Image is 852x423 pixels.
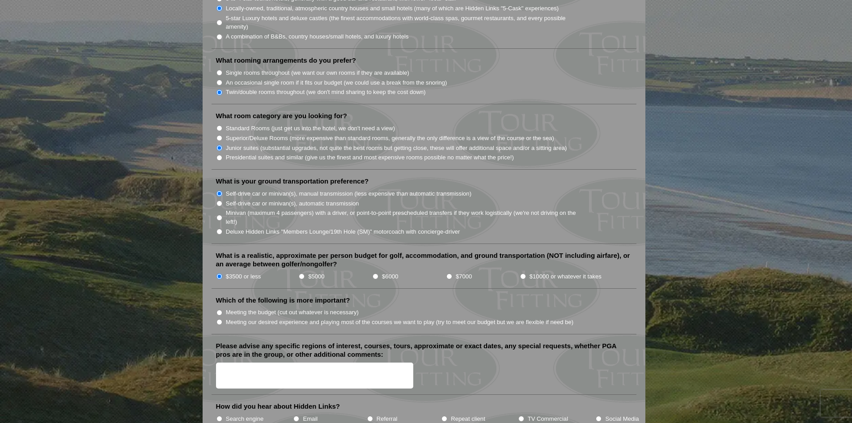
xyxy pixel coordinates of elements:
[308,272,324,281] label: $5000
[226,78,447,87] label: An occasional single room if it fits our budget (we could use a break from the snoring)
[382,272,398,281] label: $6000
[456,272,472,281] label: $7000
[226,144,567,153] label: Junior suites (substantial upgrades, not quite the best rooms but getting close, these will offer...
[216,177,369,186] label: What is your ground transportation preference?
[530,272,602,281] label: $10000 or whatever it takes
[226,4,559,13] label: Locally-owned, traditional, atmospheric country houses and small hotels (many of which are Hidden...
[216,111,347,120] label: What room category are you looking for?
[226,124,395,133] label: Standard Rooms (just get us into the hotel, we don't need a view)
[226,88,426,97] label: Twin/double rooms throughout (we don't mind sharing to keep the cost down)
[226,227,460,236] label: Deluxe Hidden Links "Members Lounge/19th Hole (SM)" motorcoach with concierge-driver
[216,402,340,411] label: How did you hear about Hidden Links?
[226,272,261,281] label: $3500 or less
[226,134,554,143] label: Superior/Deluxe Rooms (more expensive than standard rooms, generally the only difference is a vie...
[226,308,359,317] label: Meeting the budget (cut out whatever is necessary)
[226,209,585,226] label: Minivan (maximum 4 passengers) with a driver, or point-to-point prescheduled transfers if they wo...
[226,153,514,162] label: Presidential suites and similar (give us the finest and most expensive rooms possible no matter w...
[226,189,471,198] label: Self-drive car or minivan(s), manual transmission (less expensive than automatic transmission)
[226,14,585,31] label: 5-star Luxury hotels and deluxe castles (the finest accommodations with world-class spas, gourmet...
[226,32,409,41] label: A combination of B&Bs, country houses/small hotels, and luxury hotels
[216,56,356,65] label: What rooming arrangements do you prefer?
[226,68,409,77] label: Single rooms throughout (we want our own rooms if they are available)
[226,318,574,327] label: Meeting our desired experience and playing most of the courses we want to play (try to meet our b...
[216,296,350,305] label: Which of the following is more important?
[216,342,632,359] label: Please advise any specific regions of interest, courses, tours, approximate or exact dates, any s...
[226,199,359,208] label: Self-drive car or minivan(s), automatic transmission
[216,251,632,269] label: What is a realistic, approximate per person budget for golf, accommodation, and ground transporta...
